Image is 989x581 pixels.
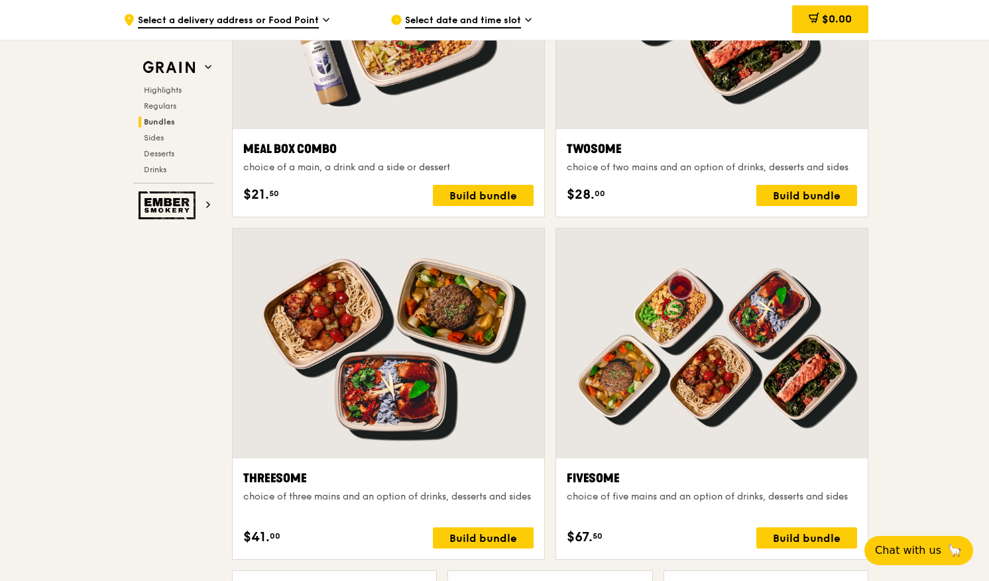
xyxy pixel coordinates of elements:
div: Meal Box Combo [243,140,534,158]
span: 50 [593,531,603,541]
span: 00 [270,531,280,541]
div: Build bundle [433,527,534,549]
span: 50 [269,188,279,199]
span: Highlights [144,85,182,95]
img: Grain web logo [139,56,200,79]
span: $21. [243,185,269,205]
div: choice of two mains and an option of drinks, desserts and sides [567,161,857,174]
span: $41. [243,527,270,547]
span: Chat with us [875,543,941,558]
button: Chat with us🦙 [864,536,973,565]
span: $28. [567,185,595,205]
span: Sides [144,133,164,142]
span: Desserts [144,149,174,158]
div: Twosome [567,140,857,158]
div: choice of five mains and an option of drinks, desserts and sides [567,490,857,503]
span: $67. [567,527,593,547]
div: Fivesome [567,469,857,488]
div: Build bundle [433,185,534,206]
img: Ember Smokery web logo [139,191,200,219]
div: Build bundle [756,185,857,206]
span: 🦙 [947,543,962,558]
span: Select a delivery address or Food Point [138,14,319,28]
div: Threesome [243,469,534,488]
span: Drinks [144,165,166,174]
div: choice of a main, a drink and a side or dessert [243,161,534,174]
span: 00 [595,188,605,199]
span: Select date and time slot [405,14,521,28]
span: Bundles [144,117,175,127]
span: $0.00 [822,13,852,25]
div: choice of three mains and an option of drinks, desserts and sides [243,490,534,503]
div: Build bundle [756,527,857,549]
span: Regulars [144,101,176,111]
